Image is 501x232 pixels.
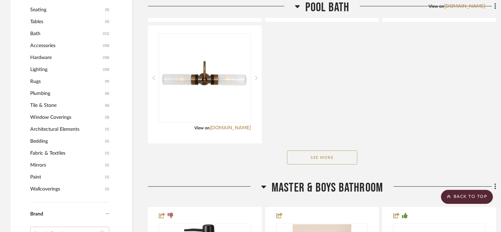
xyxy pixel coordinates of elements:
[444,4,485,9] a: [DOMAIN_NAME]
[30,64,101,76] span: Lighting
[105,160,109,171] span: (1)
[105,4,109,15] span: (5)
[30,183,103,195] span: Wallcoverings
[103,28,109,39] span: (11)
[30,4,103,16] span: Seating
[103,64,109,75] span: (10)
[105,100,109,111] span: (6)
[30,88,103,99] span: Plumbing
[194,126,210,130] span: View on
[105,148,109,159] span: (1)
[30,28,101,40] span: Bath
[30,147,103,159] span: Fabric & Textiles
[105,183,109,195] span: (1)
[105,76,109,87] span: (9)
[105,136,109,147] span: (1)
[30,135,103,147] span: Bedding
[30,40,101,52] span: Accessories
[105,112,109,123] span: (3)
[30,16,103,28] span: Tables
[30,76,103,88] span: Rugs
[429,4,444,8] span: View on
[30,171,103,183] span: Paint
[105,16,109,27] span: (5)
[161,34,249,122] img: Nevis Double Rippled Glass Bathroom Wall Light with Swan Neck IP65
[159,34,250,122] div: 0
[210,125,251,130] a: [DOMAIN_NAME]
[30,52,101,64] span: Hardware
[30,123,103,135] span: Architectural Elements
[30,212,43,217] span: Brand
[103,52,109,63] span: (10)
[272,180,383,195] span: Master & Boys Bathroom
[105,172,109,183] span: (1)
[287,150,357,165] button: See More
[30,99,103,111] span: Tile & Stone
[441,190,493,204] scroll-to-top-button: BACK TO TOP
[30,111,103,123] span: Window Coverings
[103,40,109,51] span: (10)
[105,124,109,135] span: (1)
[30,159,103,171] span: Mirrors
[105,88,109,99] span: (6)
